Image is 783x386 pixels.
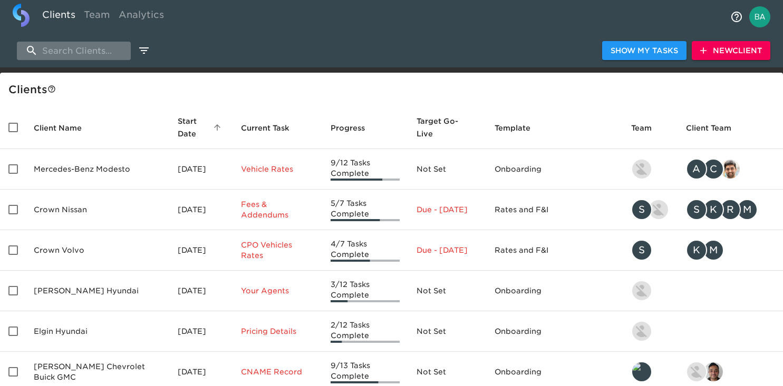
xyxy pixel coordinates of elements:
span: Team [631,122,665,134]
button: notifications [724,4,749,29]
img: nikko.foster@roadster.com [687,362,706,381]
span: Start Date [178,115,224,140]
td: Crown Nissan [25,190,169,230]
button: Show My Tasks [602,41,687,61]
div: S [631,240,652,261]
td: Rates and F&I [486,190,623,230]
div: kwilson@crowncars.com, mcooley@crowncars.com [686,240,775,261]
div: Client s [8,81,779,98]
td: 4/7 Tasks Complete [322,230,409,271]
p: Vehicle Rates [241,164,313,174]
p: Due - [DATE] [417,204,477,215]
img: Profile [749,6,770,27]
div: kevin.lo@roadster.com [631,321,669,342]
svg: This is a list of all of your clients and clients shared with you [47,85,56,93]
img: kevin.lo@roadster.com [632,322,651,341]
td: [DATE] [169,149,233,190]
div: M [703,240,724,261]
input: search [17,42,131,60]
img: leland@roadster.com [632,362,651,381]
span: Client Team [686,122,745,134]
a: Team [80,4,114,29]
td: [PERSON_NAME] Hyundai [25,271,169,311]
p: Pricing Details [241,326,313,336]
td: Not Set [408,271,486,311]
div: K [686,240,707,261]
img: sai@simplemnt.com [704,362,723,381]
img: kevin.lo@roadster.com [632,281,651,300]
div: savannah@roadster.com [631,240,669,261]
td: Crown Volvo [25,230,169,271]
div: kevin.lo@roadster.com [631,159,669,180]
div: S [686,199,707,220]
div: R [720,199,741,220]
p: Fees & Addendums [241,199,313,220]
span: Current Task [241,122,303,134]
span: Template [495,122,544,134]
img: kevin.lo@roadster.com [632,160,651,179]
td: Rates and F&I [486,230,623,271]
p: CPO Vehicles Rates [241,240,313,261]
div: S [631,199,652,220]
span: New Client [700,44,762,57]
button: edit [135,42,153,60]
td: [DATE] [169,271,233,311]
td: Not Set [408,149,486,190]
p: Due - [DATE] [417,245,477,255]
p: Your Agents [241,285,313,296]
td: 3/12 Tasks Complete [322,271,409,311]
td: 2/12 Tasks Complete [322,311,409,352]
span: This is the next Task in this Hub that should be completed [241,122,289,134]
span: Calculated based on the start date and the duration of all Tasks contained in this Hub. [417,115,463,140]
td: 5/7 Tasks Complete [322,190,409,230]
div: angelique.nurse@roadster.com, clayton.mandel@roadster.com, sandeep@simplemnt.com [686,159,775,180]
td: Elgin Hyundai [25,311,169,352]
div: nikko.foster@roadster.com, sai@simplemnt.com [686,361,775,382]
div: C [703,159,724,180]
td: Onboarding [486,311,623,352]
div: K [703,199,724,220]
img: sandeep@simplemnt.com [721,160,740,179]
td: Onboarding [486,271,623,311]
img: logo [13,4,30,27]
td: Mercedes-Benz Modesto [25,149,169,190]
td: 9/12 Tasks Complete [322,149,409,190]
div: savannah@roadster.com, austin@roadster.com [631,199,669,220]
div: M [737,199,758,220]
span: Target Go-Live [417,115,477,140]
p: CNAME Record [241,367,313,377]
button: NewClient [692,41,770,61]
div: kevin.lo@roadster.com [631,280,669,301]
div: sparent@crowncars.com, kwilson@crowncars.com, rrobins@crowncars.com, mcooley@crowncars.com [686,199,775,220]
td: Not Set [408,311,486,352]
td: Onboarding [486,149,623,190]
td: [DATE] [169,190,233,230]
div: leland@roadster.com [631,361,669,382]
img: austin@roadster.com [649,200,668,219]
span: Progress [331,122,379,134]
td: [DATE] [169,230,233,271]
a: Clients [38,4,80,29]
span: Show My Tasks [611,44,678,57]
td: [DATE] [169,311,233,352]
div: A [686,159,707,180]
span: Client Name [34,122,95,134]
a: Analytics [114,4,168,29]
